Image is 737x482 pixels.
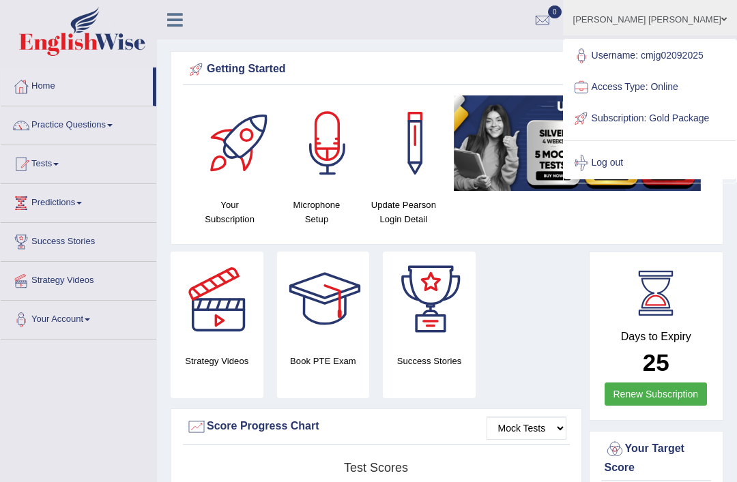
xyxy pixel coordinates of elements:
[1,145,156,179] a: Tests
[383,354,476,368] h4: Success Stories
[186,59,708,80] div: Getting Started
[1,223,156,257] a: Success Stories
[280,198,353,226] h4: Microphone Setup
[605,439,708,476] div: Your Target Score
[564,40,736,72] a: Username: cmjg02092025
[1,301,156,335] a: Your Account
[564,103,736,134] a: Subscription: Gold Package
[193,198,266,226] h4: Your Subscription
[171,354,263,368] h4: Strategy Videos
[564,72,736,103] a: Access Type: Online
[605,331,708,343] h4: Days to Expiry
[367,198,440,226] h4: Update Pearson Login Detail
[643,349,669,376] b: 25
[344,461,408,475] tspan: Test scores
[605,382,708,406] a: Renew Subscription
[277,354,370,368] h4: Book PTE Exam
[548,5,562,18] span: 0
[1,262,156,296] a: Strategy Videos
[1,67,153,102] a: Home
[564,147,736,179] a: Log out
[1,106,156,140] a: Practice Questions
[186,417,566,437] div: Score Progress Chart
[1,184,156,218] a: Predictions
